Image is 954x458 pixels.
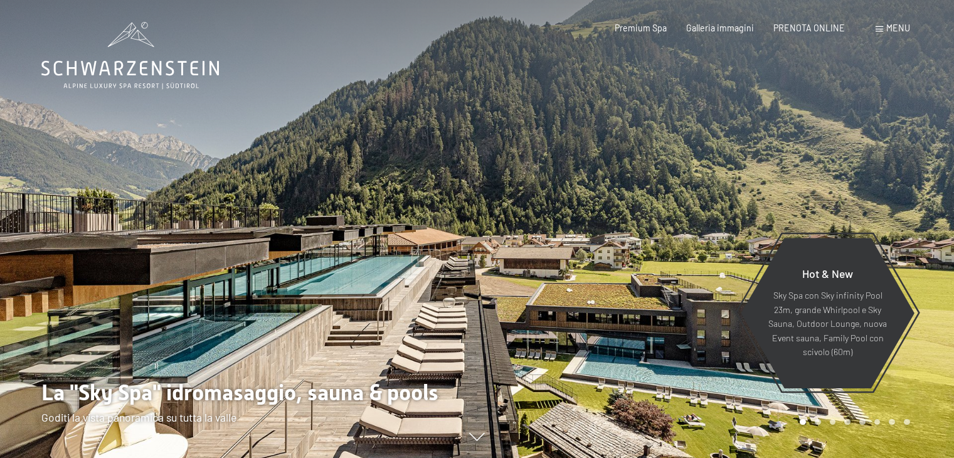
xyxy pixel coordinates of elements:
div: Carousel Page 6 [874,419,881,425]
div: Carousel Pagination [795,419,909,425]
div: Carousel Page 7 [889,419,895,425]
div: Carousel Page 2 [815,419,821,425]
div: Carousel Page 4 [844,419,851,425]
div: Carousel Page 8 [904,419,910,425]
p: Sky Spa con Sky infinity Pool 23m, grande Whirlpool e Sky Sauna, Outdoor Lounge, nuova Event saun... [768,289,888,359]
span: Hot & New [802,267,853,280]
div: Carousel Page 5 [859,419,866,425]
div: Carousel Page 3 [830,419,836,425]
a: Hot & New Sky Spa con Sky infinity Pool 23m, grande Whirlpool e Sky Sauna, Outdoor Lounge, nuova ... [740,237,915,389]
div: Carousel Page 1 (Current Slide) [800,419,806,425]
a: PRENOTA ONLINE [773,23,845,33]
a: Premium Spa [615,23,667,33]
span: Menu [886,23,910,33]
a: Galleria immagini [686,23,754,33]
